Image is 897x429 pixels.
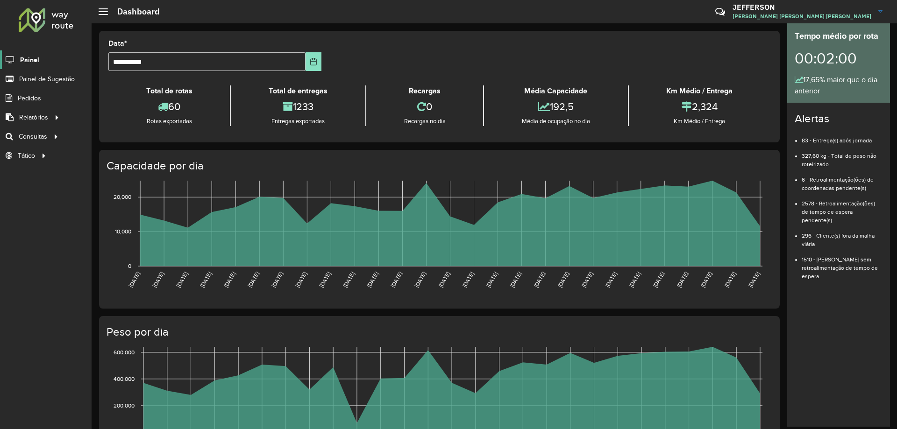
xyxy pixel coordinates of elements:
[747,271,761,288] text: [DATE]
[437,271,451,288] text: [DATE]
[509,271,522,288] text: [DATE]
[175,271,189,288] text: [DATE]
[271,271,284,288] text: [DATE]
[369,117,481,126] div: Recargas no dia
[114,349,135,355] text: 600,000
[294,271,308,288] text: [DATE]
[111,117,228,126] div: Rotas exportadas
[486,85,625,97] div: Média Capacidade
[802,169,883,192] li: 6 - Retroalimentação(ões) de coordenadas pendente(s)
[306,52,322,71] button: Choose Date
[18,151,35,161] span: Tático
[723,271,737,288] text: [DATE]
[631,117,768,126] div: Km Médio / Entrega
[556,271,570,288] text: [DATE]
[107,325,770,339] h4: Peso por dia
[114,402,135,408] text: 200,000
[151,271,165,288] text: [DATE]
[486,97,625,117] div: 192,5
[628,271,641,288] text: [DATE]
[795,74,883,97] div: 17,65% maior que o dia anterior
[795,30,883,42] div: Tempo médio por rota
[318,271,332,288] text: [DATE]
[802,248,883,281] li: 1510 - [PERSON_NAME] sem retroalimentação de tempo de espera
[19,74,75,84] span: Painel de Sugestão
[676,271,689,288] text: [DATE]
[631,97,768,117] div: 2,324
[247,271,260,288] text: [DATE]
[115,228,131,234] text: 10,000
[652,271,665,288] text: [DATE]
[20,55,39,65] span: Painel
[533,271,546,288] text: [DATE]
[413,271,427,288] text: [DATE]
[802,145,883,169] li: 327,60 kg - Total de peso não roteirizado
[19,113,48,122] span: Relatórios
[19,132,47,141] span: Consultas
[369,85,481,97] div: Recargas
[128,271,141,288] text: [DATE]
[390,271,403,288] text: [DATE]
[18,93,41,103] span: Pedidos
[733,12,871,21] span: [PERSON_NAME] [PERSON_NAME] [PERSON_NAME]
[233,117,363,126] div: Entregas exportadas
[802,225,883,248] li: 296 - Cliente(s) fora da malha viária
[710,2,730,22] a: Contato Rápido
[114,194,131,200] text: 20,000
[369,97,481,117] div: 0
[366,271,379,288] text: [DATE]
[199,271,213,288] text: [DATE]
[108,38,127,49] label: Data
[461,271,475,288] text: [DATE]
[342,271,356,288] text: [DATE]
[128,263,131,269] text: 0
[802,129,883,145] li: 83 - Entrega(s) após jornada
[802,192,883,225] li: 2578 - Retroalimentação(ões) de tempo de espera pendente(s)
[485,271,498,288] text: [DATE]
[699,271,713,288] text: [DATE]
[795,42,883,74] div: 00:02:00
[631,85,768,97] div: Km Médio / Entrega
[233,97,363,117] div: 1233
[233,85,363,97] div: Total de entregas
[733,3,871,12] h3: JEFFERSON
[107,159,770,173] h4: Capacidade por dia
[580,271,594,288] text: [DATE]
[604,271,618,288] text: [DATE]
[108,7,160,17] h2: Dashboard
[795,112,883,126] h4: Alertas
[111,85,228,97] div: Total de rotas
[114,376,135,382] text: 400,000
[111,97,228,117] div: 60
[486,117,625,126] div: Média de ocupação no dia
[223,271,236,288] text: [DATE]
